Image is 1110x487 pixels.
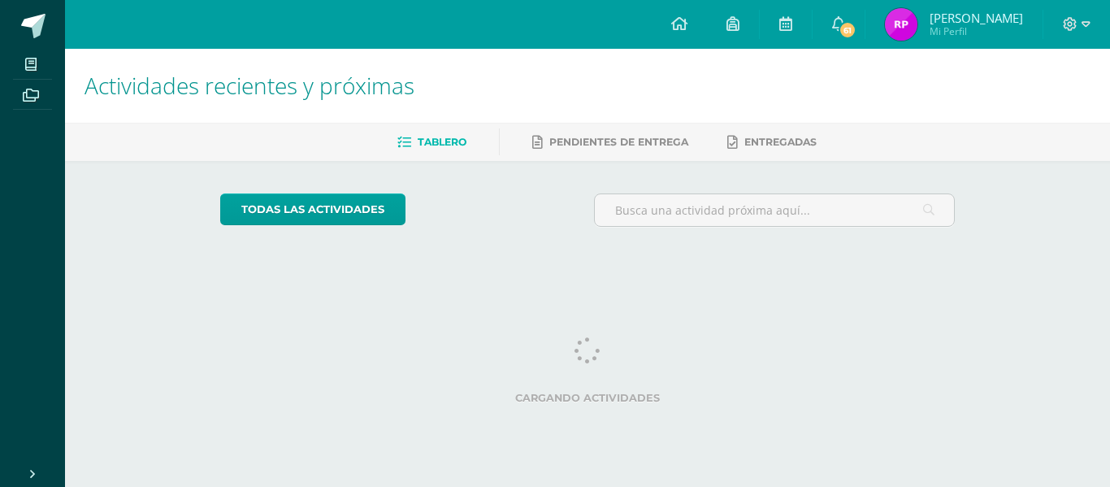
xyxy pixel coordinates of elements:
[930,24,1023,38] span: Mi Perfil
[885,8,917,41] img: 612d8540f47d75f38da33de7c34a2a03.png
[85,70,414,101] span: Actividades recientes y próximas
[220,193,405,225] a: todas las Actividades
[549,136,688,148] span: Pendientes de entrega
[532,129,688,155] a: Pendientes de entrega
[839,21,856,39] span: 61
[930,10,1023,26] span: [PERSON_NAME]
[744,136,817,148] span: Entregadas
[397,129,466,155] a: Tablero
[595,194,955,226] input: Busca una actividad próxima aquí...
[727,129,817,155] a: Entregadas
[220,392,956,404] label: Cargando actividades
[418,136,466,148] span: Tablero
